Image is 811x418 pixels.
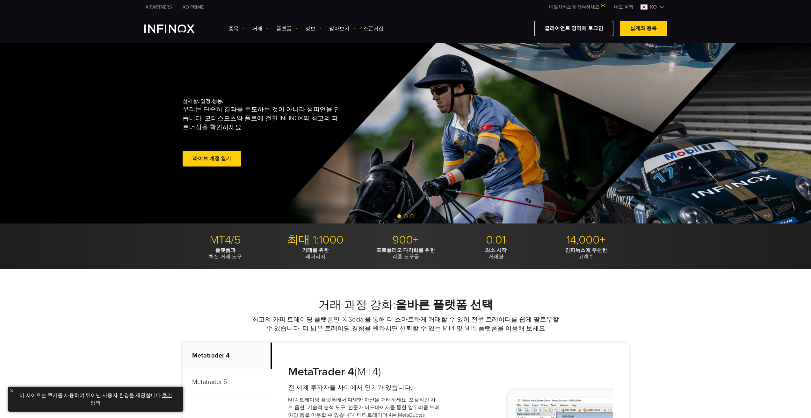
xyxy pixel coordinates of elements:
p: 이 사이트는 쿠키를 사용하여 뛰어난 사용자 환경을 제공합니다. . [11,390,180,408]
p: Metatrader 4 [183,343,272,369]
h2: 거래 과정 강화: [183,298,629,312]
a: 알아보기 [329,25,355,32]
h4: 전 세계 투자자들 사이에서 인기가 있습니다. [288,383,440,392]
a: 라이브 계정 열기 [183,151,241,166]
p: 고객수 [543,247,629,260]
strong: 거래를 위한 [302,247,329,253]
span: ko [648,3,659,11]
span: Go to slide 2 [404,214,408,218]
p: 거래량 [453,247,539,260]
p: 각종 도구들 [363,247,448,260]
span: Go to slide 1 [397,214,401,218]
a: 종목 [228,25,244,32]
a: 거래 [252,25,268,32]
p: 0.01 [453,233,539,247]
strong: 올바른 플랫폼 선택 [395,298,493,312]
strong: 성능. [212,98,223,104]
strong: 포트폴리오 다각화를 위한 [376,247,435,253]
strong: 인피녹스에 추천한 [565,247,607,253]
strong: 최소 시작 [485,247,507,253]
div: 섬세함. 열정. [183,88,383,178]
p: 14,000+ [543,233,629,247]
p: 최신 거래 도구 [183,247,268,260]
a: INFINOX [177,4,208,11]
p: MT4/5 [183,233,268,247]
strong: MetaTrader 4 [288,365,354,379]
a: INFINOX Logo [144,25,209,33]
a: 메일서비스에 참여하세요 [544,4,609,10]
h3: (MT4) [288,365,440,379]
p: Metatrader 5 [183,369,272,395]
a: 플랫폼 [276,25,297,32]
p: 최고의 카피 트레이딩 플랫폼인 IX Social을 통해 더 스마트하게 거래할 수 있어 전문 트레이더를 쉽게 팔로우할 수 있습니다. 더 넓은 트레이딩 경험을 원하시면 신뢰할 수... [251,315,560,333]
p: 900+ [363,233,448,247]
p: 우리는 단순히 결과를 주도하는 것이 아니라 챔피언을 만듭니다. 모터스포츠와 폴로에 걸친 INFINOX의 최고의 파트너십을 확인하세요. [183,105,343,132]
a: INFINOX [140,4,177,11]
p: 최대 1:1000 [273,233,358,247]
a: 클라이언트 영역에 로그인 [534,21,613,36]
strong: 플랫폼과 [215,247,235,253]
a: 스폰서십 [363,25,384,32]
a: 정보 [305,25,321,32]
a: 실계좌 등록 [620,21,667,36]
p: 레버리지 [273,247,358,260]
a: INFINOX MENU [609,4,638,11]
img: yellow close icon [10,388,14,393]
span: Go to slide 3 [410,214,414,218]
